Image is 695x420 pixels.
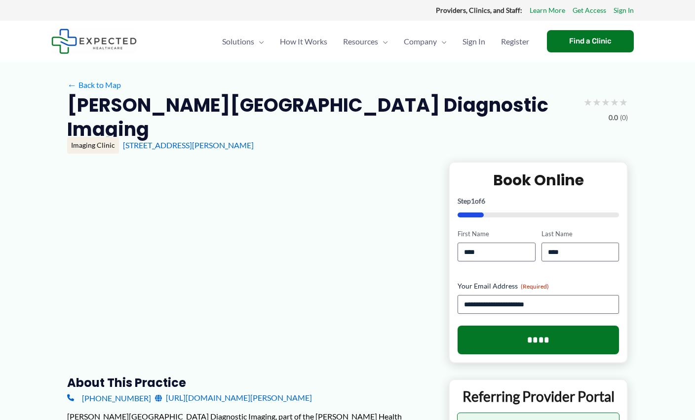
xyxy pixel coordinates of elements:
[573,4,606,17] a: Get Access
[67,137,119,154] div: Imaging Clinic
[51,29,137,54] img: Expected Healthcare Logo - side, dark font, small
[457,387,619,405] p: Referring Provider Portal
[254,24,264,59] span: Menu Toggle
[67,80,77,89] span: ←
[610,93,619,111] span: ★
[530,4,565,17] a: Learn More
[458,198,619,205] p: Step of
[396,24,455,59] a: CompanyMenu Toggle
[280,24,327,59] span: How It Works
[67,78,121,92] a: ←Back to Map
[493,24,537,59] a: Register
[123,140,254,150] a: [STREET_ADDRESS][PERSON_NAME]
[378,24,388,59] span: Menu Toggle
[436,6,522,14] strong: Providers, Clinics, and Staff:
[214,24,272,59] a: SolutionsMenu Toggle
[481,197,485,205] span: 6
[614,4,634,17] a: Sign In
[343,24,378,59] span: Resources
[583,93,592,111] span: ★
[463,24,485,59] span: Sign In
[155,390,312,405] a: [URL][DOMAIN_NAME][PERSON_NAME]
[404,24,437,59] span: Company
[272,24,335,59] a: How It Works
[222,24,254,59] span: Solutions
[609,111,618,124] span: 0.0
[455,24,493,59] a: Sign In
[501,24,529,59] span: Register
[458,170,619,190] h2: Book Online
[458,229,535,239] label: First Name
[620,111,628,124] span: (0)
[601,93,610,111] span: ★
[67,93,576,142] h2: [PERSON_NAME][GEOGRAPHIC_DATA] Diagnostic Imaging
[471,197,475,205] span: 1
[458,281,619,291] label: Your Email Address
[521,283,549,290] span: (Required)
[619,93,628,111] span: ★
[214,24,537,59] nav: Primary Site Navigation
[547,30,634,52] a: Find a Clinic
[592,93,601,111] span: ★
[335,24,396,59] a: ResourcesMenu Toggle
[541,229,619,239] label: Last Name
[437,24,447,59] span: Menu Toggle
[67,375,433,390] h3: About this practice
[67,390,151,405] a: [PHONE_NUMBER]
